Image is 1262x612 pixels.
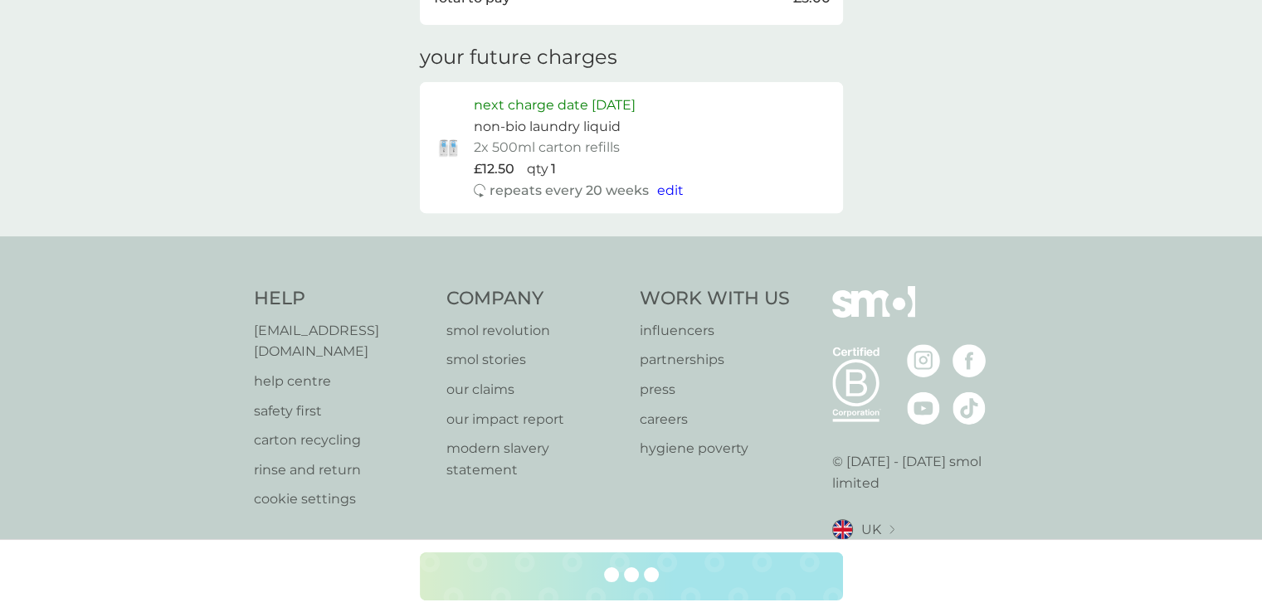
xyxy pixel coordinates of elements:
[254,286,431,312] h4: Help
[657,180,684,202] button: edit
[254,488,431,510] a: cookie settings
[907,344,940,377] img: visit the smol Instagram page
[474,137,620,158] p: 2x 500ml carton refills
[640,409,790,430] a: careers
[527,158,548,180] p: qty
[640,286,790,312] h4: Work With Us
[640,438,790,459] a: hygiene poverty
[907,391,940,425] img: visit the smol Youtube page
[446,379,623,401] a: our claims
[640,349,790,371] a: partnerships
[254,459,431,481] a: rinse and return
[657,182,684,198] span: edit
[551,158,556,180] p: 1
[832,451,1009,493] p: © [DATE] - [DATE] smol limited
[474,95,636,116] p: next charge date [DATE]
[254,401,431,422] a: safety first
[953,391,986,425] img: visit the smol Tiktok page
[420,46,617,70] h3: your future charges
[832,519,853,540] img: UK flag
[953,344,986,377] img: visit the smol Facebook page
[446,286,623,312] h4: Company
[832,286,915,342] img: smol
[446,320,623,342] a: smol revolution
[446,438,623,480] a: modern slavery statement
[254,320,431,362] a: [EMAIL_ADDRESS][DOMAIN_NAME]
[474,158,514,180] p: £12.50
[640,379,790,401] a: press
[254,371,431,392] a: help centre
[446,349,623,371] a: smol stories
[640,320,790,342] a: influencers
[490,180,649,202] p: repeats every 20 weeks
[254,430,431,451] a: carton recycling
[446,409,623,430] a: our impact report
[474,116,621,138] p: non-bio laundry liquid
[861,519,881,541] span: UK
[889,525,894,534] img: select a new location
